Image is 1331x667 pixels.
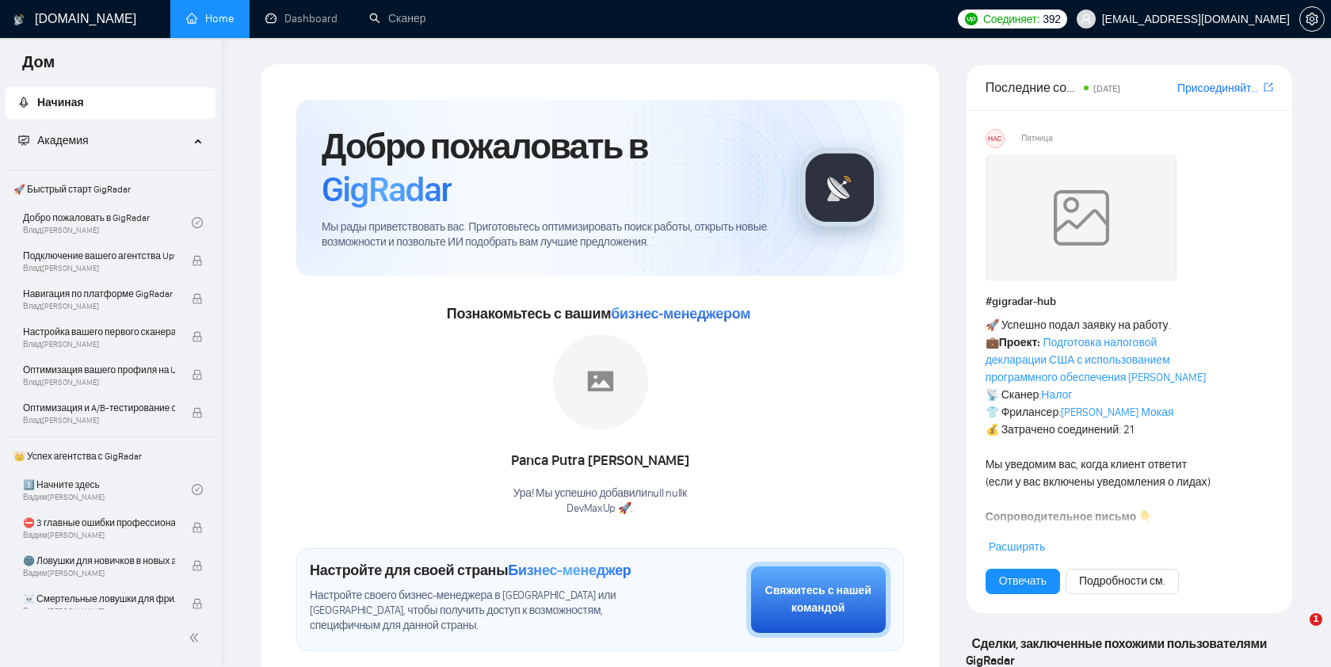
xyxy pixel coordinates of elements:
[23,555,219,566] font: 🌚 Ловушки для новичков в новых агентствах
[192,293,203,304] span: замок
[23,607,48,616] font: Вадим
[13,451,142,462] font: 👑 Успех агентства с GigRadar
[23,326,299,337] font: Настройка вашего первого сканера и автоматического торговца
[999,573,1047,590] a: Отвечать
[611,306,750,322] font: бизнес-менеджером
[22,52,55,71] font: Дом
[42,302,99,311] font: [PERSON_NAME]
[588,452,688,469] font: [PERSON_NAME]
[48,607,105,616] font: [PERSON_NAME]
[23,340,42,349] font: Влад
[322,168,452,211] font: GigRadar
[23,378,42,387] font: Влад
[42,340,99,349] font: [PERSON_NAME]
[42,378,99,387] font: [PERSON_NAME]
[23,569,48,578] font: Вадим
[989,540,1046,554] font: Расширять
[553,334,648,429] img: placeholder.png
[23,416,42,425] font: Влад
[1041,388,1072,402] a: Налог
[1277,613,1315,651] iframe: Интерком-чат в режиме реального времени
[192,598,203,609] span: замок
[192,217,203,228] span: контрольный круг
[310,589,616,632] font: Настройте своего бизнес-менеджера в [GEOGRAPHIC_DATA] или [GEOGRAPHIC_DATA], чтобы получить досту...
[965,13,978,25] img: upwork-logo.png
[369,12,426,25] a: поискСканер
[13,184,131,195] font: 🚀 Быстрый старт GigRadar
[192,369,203,380] span: замок
[1177,80,1260,97] a: Присоединяйтесь к сообществу GigRadar в [GEOGRAPHIC_DATA]
[1043,13,1060,25] font: 392
[189,630,204,646] span: двойной левый
[322,220,767,249] font: Мы рады приветствовать вас. Приготовьтесь оптимизировать поиск работы, открыть новые возможности ...
[192,407,203,418] span: замок
[310,562,508,579] font: Настройте для своей страны
[23,205,192,240] a: Добро пожаловать в GigRadarВлад[PERSON_NAME]
[1264,80,1273,95] a: экспорт
[1021,134,1053,143] font: Пятница
[986,406,1062,419] font: 👕 Фрилансер:
[986,336,999,349] font: 💼
[1066,569,1179,594] button: Подробности см.
[986,423,1135,436] font: 💰 Затрачено соединений: 21
[511,452,585,469] font: Panca Putra
[986,510,1153,524] font: Сопроводительное письмо 👇
[42,416,99,425] font: [PERSON_NAME]
[1061,406,1173,419] a: [PERSON_NAME] Мокая
[6,87,215,119] li: Начиная
[42,264,99,273] font: [PERSON_NAME]
[192,560,203,571] span: замок
[192,522,203,533] span: замок
[1313,614,1319,624] font: 1
[37,96,84,109] font: Начиная
[23,531,48,540] font: Вадим
[1081,13,1092,25] span: пользователь
[992,295,1056,308] font: gigradar-hub
[23,288,173,299] font: Навигация по платформе GigRadar
[765,584,871,615] font: Свяжитесь с нашей командой
[746,562,891,638] button: Свяжитесь с нашей командой
[192,331,203,342] span: замок
[18,135,29,146] span: фонд-проекционный-экран
[23,264,42,273] font: Влад
[192,484,203,495] span: контрольный круг
[35,12,136,25] font: [DOMAIN_NAME]
[23,364,202,375] font: Оптимизация вашего профиля на Upwork
[647,486,682,500] font: null null
[986,336,1207,384] a: Подготовка налоговой декларации США с использованием программного обеспечения [PERSON_NAME]
[322,125,648,168] font: Добро пожаловать в
[508,562,631,579] font: Бизнес-менеджер
[1264,81,1273,93] span: экспорт
[23,517,242,528] font: ⛔ 3 главные ошибки профессиональных агентств
[1079,573,1165,590] a: Подробности см.
[800,148,879,227] img: gigradar-logo.png
[186,12,234,25] a: homeHome
[192,255,203,266] span: замок
[631,501,633,515] font: .
[1299,13,1325,25] a: параметр
[1093,83,1120,94] font: [DATE]
[983,13,1039,25] font: Соединяет:
[48,531,105,540] font: [PERSON_NAME]
[986,569,1060,594] button: Отвечать
[999,336,1041,349] font: Проект:
[48,569,105,578] font: [PERSON_NAME]
[986,458,1211,489] font: Мы уведомим вас, когда клиент ответит (если у вас включены уведомления о лидах)
[988,135,1002,143] font: НАС
[23,472,192,507] a: 1️⃣ Начните здесьВадим[PERSON_NAME]
[23,250,238,261] font: Подключение вашего агентства Upwork к GigRadar
[986,80,1245,95] font: Последние сообщения сообщества GigRadar
[986,318,1171,332] font: 🚀 Успешно подал заявку на работу.
[1102,13,1290,26] font: [EMAIL_ADDRESS][DOMAIN_NAME]
[1300,13,1324,25] span: параметр
[513,486,647,500] font: Ура! Мы успешно добавили
[447,305,611,322] font: Познакомьтесь с вашим
[682,486,687,500] font: к
[986,388,1042,402] font: 📡 Сканер:
[1299,6,1325,32] button: параметр
[986,295,992,308] font: #
[13,7,25,32] img: логотип
[265,12,338,25] a: dashboardDashboard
